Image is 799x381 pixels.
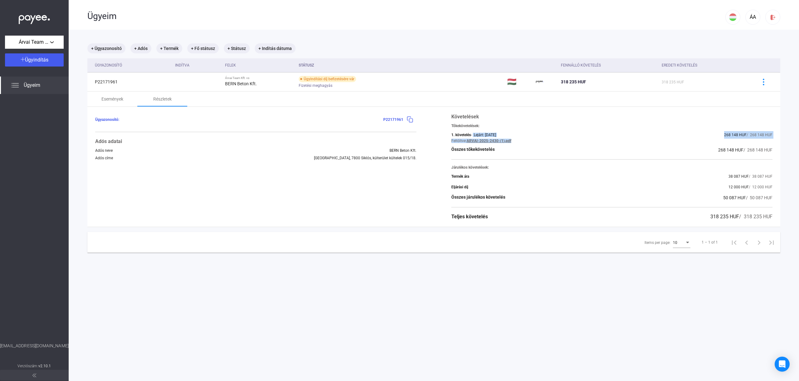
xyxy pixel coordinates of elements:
button: HU [725,10,740,25]
div: Felek [225,62,294,69]
div: Összes tőkekövetelés [451,146,495,154]
span: 38 087 HUF [728,174,749,179]
span: Ügyindítás [25,57,48,63]
span: 10 [673,240,677,245]
mat-chip: + Ügyazonosító [87,43,125,53]
div: Összes járulékos követelés [451,194,505,201]
span: Árvai Team Kft. [19,38,50,46]
img: white-payee-white-dot.svg [19,12,50,24]
img: arrow-double-left-grey.svg [32,374,36,377]
div: 1 – 1 of 1 [702,239,718,246]
div: [GEOGRAPHIC_DATA], 7800 Siklós, külterület kültelek 015/18. [314,156,416,160]
div: Járulékos követelések: [451,165,772,170]
img: copy-blue [407,116,413,123]
a: ARVAI-2025-2430-(1).pdf [467,139,511,143]
div: Eredeti követelés [662,62,697,69]
th: Státusz [296,58,505,72]
div: Adós neve [95,148,113,153]
span: 318 235 HUF [561,79,586,84]
mat-chip: + Fő státusz [187,43,219,53]
span: Ügyazonosító: [95,117,119,122]
button: Next page [753,236,765,249]
div: Árvai Team Kft. vs [225,76,294,80]
span: 318 235 HUF [662,80,684,84]
div: Items per page: [645,239,670,246]
mat-chip: + Indítás dátuma [255,43,296,53]
span: / 38 087 HUF [749,174,772,179]
div: Ügyindítási díj befizetésére vár [299,76,356,82]
div: Követelések [451,113,772,121]
button: logout-red [765,10,780,25]
span: / 12 000 HUF [749,185,772,189]
div: Adós adatai [95,138,416,145]
button: copy-blue [403,113,416,126]
button: Ügyindítás [5,53,64,67]
img: plus-white.svg [21,57,25,62]
button: Previous page [740,236,753,249]
span: / 268 148 HUF [747,133,772,137]
td: 🇭🇺 [505,72,533,91]
mat-chip: + Státusz [224,43,250,53]
div: Open Intercom Messenger [775,357,790,372]
span: P22171961 [383,117,403,122]
mat-chip: + Termék [156,43,182,53]
div: Eredeti követelés [662,62,749,69]
div: Indítva [175,62,189,69]
span: / 318 235 HUF [739,214,772,220]
div: Fennálló követelés [561,62,601,69]
div: Felek [225,62,236,69]
span: / 268 148 HUF [743,147,772,152]
button: Árvai Team Kft. [5,36,64,49]
div: Ügyazonosító [95,62,122,69]
div: Ügyeim [87,11,725,22]
div: Adós címe [95,156,113,160]
img: list.svg [11,82,19,89]
img: payee-logo [536,78,543,86]
span: 318 235 HUF [710,214,739,220]
button: Last page [765,236,778,249]
div: BERN Beton Kft. [390,148,416,153]
div: Feltöltve: [451,139,467,143]
div: Teljes követelés [451,213,488,220]
button: more-blue [757,75,770,88]
div: Fennálló követelés [561,62,657,69]
td: P22171961 [87,72,173,91]
span: 50 087 HUF [723,195,746,200]
div: Tőkekövetelések: [451,124,772,128]
span: / 50 087 HUF [746,195,772,200]
strong: v2.10.1 [38,364,51,368]
div: Ügyazonosító [95,62,170,69]
div: Események [101,95,123,103]
span: 268 148 HUF [724,133,747,137]
img: logout-red [770,14,776,21]
div: - Lejárt: [DATE] [471,133,496,137]
div: Eljárási díj [451,185,468,189]
button: First page [728,236,740,249]
div: ÁA [748,13,758,21]
span: 268 148 HUF [718,147,743,152]
div: Indítva [175,62,220,69]
span: Ügyeim [24,82,40,89]
div: Termék ára [451,174,469,179]
strong: BERN Beton Kft. [225,81,257,86]
img: HU [729,13,737,21]
span: 12 000 HUF [728,185,749,189]
span: Fizetési meghagyás [299,82,332,89]
mat-chip: + Adós [130,43,151,53]
mat-select: Items per page: [673,239,690,246]
button: ÁA [745,10,760,25]
img: more-blue [760,79,767,85]
div: Részletek [153,95,172,103]
div: 1. követelés [451,133,471,137]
